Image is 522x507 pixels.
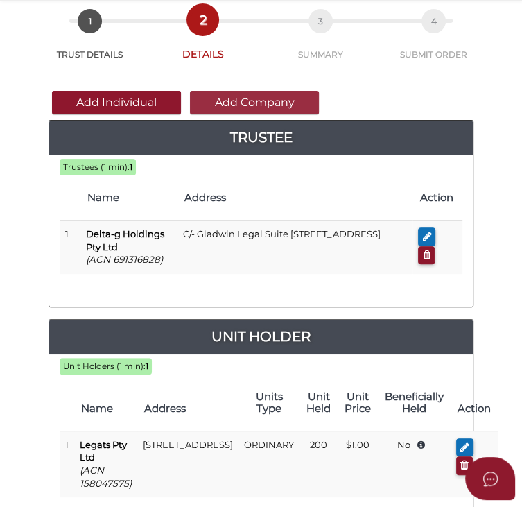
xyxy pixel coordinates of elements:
[419,192,455,204] h4: Action
[261,24,380,60] a: 3SUMMARY
[191,8,215,32] span: 2
[86,253,172,266] p: (ACN 691316828)
[137,431,238,497] td: [STREET_ADDRESS]
[308,9,333,33] span: 3
[190,91,319,114] button: Add Company
[177,221,412,274] td: C/- Gladwin Legal Suite [STREET_ADDRESS]
[145,23,261,61] a: 2DETAILS
[60,221,80,274] td: 1
[378,431,451,497] td: No
[184,192,406,204] h4: Address
[49,325,473,347] a: Unit Holder
[52,91,181,114] button: Add Individual
[87,192,171,204] h4: Name
[49,126,473,148] a: Trustee
[81,403,130,415] h4: Name
[80,439,127,463] b: Legats Pty Ltd
[78,9,102,33] span: 1
[245,391,293,414] h4: Units Type
[380,24,487,60] a: 4SUBMIT ORDER
[299,431,338,497] td: 200
[306,391,331,414] h4: Unit Held
[130,162,132,172] b: 1
[35,24,145,60] a: 1TRUST DETAILS
[63,162,130,172] span: Trustees (1 min):
[60,431,74,497] td: 1
[144,403,232,415] h4: Address
[338,431,378,497] td: $1.00
[421,9,446,33] span: 4
[385,391,444,414] h4: Beneficially Held
[86,228,164,252] b: Delta-g Holdings Pty Ltd
[458,403,491,415] h4: Action
[63,361,146,371] span: Unit Holders (1 min):
[80,464,132,491] p: (ACN 158047575)
[238,431,299,497] td: ORDINARY
[345,391,371,414] h4: Unit Price
[465,457,515,500] button: Open asap
[146,361,148,371] b: 1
